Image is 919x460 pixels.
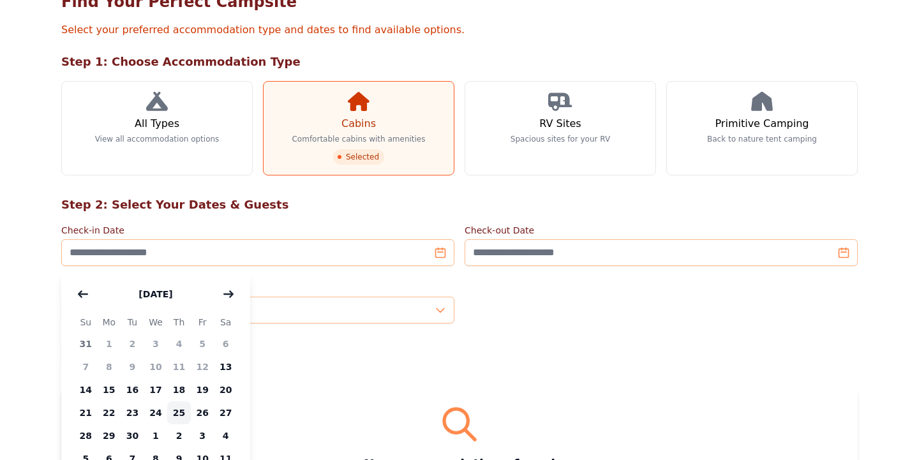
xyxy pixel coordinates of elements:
span: 25 [167,401,191,424]
label: Check-in Date [61,224,454,237]
span: 23 [121,401,144,424]
span: 1 [98,332,121,355]
a: Cabins Comfortable cabins with amenities Selected [263,81,454,175]
span: 31 [74,332,98,355]
span: 15 [98,378,121,401]
a: RV Sites Spacious sites for your RV [465,81,656,175]
span: 27 [214,401,237,424]
span: 8 [98,355,121,378]
h3: All Types [135,116,179,131]
label: Number of Guests [61,281,454,294]
a: Primitive Camping Back to nature tent camping [666,81,858,175]
span: 19 [191,378,214,401]
span: Sa [214,315,237,330]
span: 4 [214,424,237,447]
h3: Cabins [341,116,376,131]
h3: Primitive Camping [715,116,809,131]
span: 21 [74,401,98,424]
h3: RV Sites [539,116,581,131]
span: 26 [191,401,214,424]
span: 1 [144,424,168,447]
span: 12 [191,355,214,378]
span: We [144,315,168,330]
span: 5 [191,332,214,355]
h2: Step 2: Select Your Dates & Guests [61,196,858,214]
h2: Step 1: Choose Accommodation Type [61,53,858,71]
span: 4 [167,332,191,355]
span: 3 [191,424,214,447]
button: [DATE] [126,281,185,307]
span: Mo [98,315,121,330]
span: 14 [74,378,98,401]
p: Select your preferred accommodation type and dates to find available options. [61,22,858,38]
span: 30 [121,424,144,447]
span: 22 [98,401,121,424]
span: 24 [144,401,168,424]
span: Tu [121,315,144,330]
p: View all accommodation options [95,134,220,144]
span: 2 [121,332,144,355]
p: Comfortable cabins with amenities [292,134,425,144]
span: 11 [167,355,191,378]
p: Back to nature tent camping [707,134,817,144]
span: 16 [121,378,144,401]
span: Selected [333,149,384,165]
p: Spacious sites for your RV [511,134,610,144]
span: Su [74,315,98,330]
span: 2 [167,424,191,447]
span: 10 [144,355,168,378]
span: 7 [74,355,98,378]
span: 6 [214,332,237,355]
span: 17 [144,378,168,401]
span: Fr [191,315,214,330]
span: 29 [98,424,121,447]
span: 9 [121,355,144,378]
span: 28 [74,424,98,447]
span: Th [167,315,191,330]
span: 18 [167,378,191,401]
a: All Types View all accommodation options [61,81,253,175]
span: 20 [214,378,237,401]
label: Check-out Date [465,224,858,237]
span: 3 [144,332,168,355]
span: 13 [214,355,237,378]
